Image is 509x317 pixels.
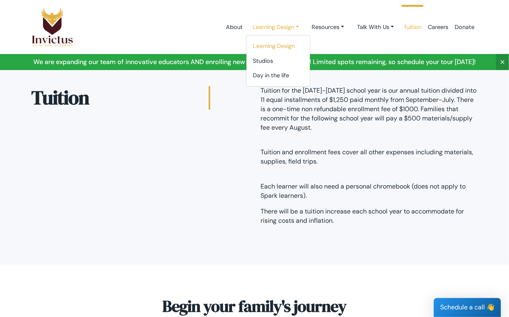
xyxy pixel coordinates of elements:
[351,20,400,35] a: Talk With Us
[261,182,478,201] p: Each learner will also need a personal chromebook (does not apply to Spark learners).
[434,298,501,317] div: Schedule a call 👋
[31,86,210,110] h2: Tuition
[306,20,351,35] a: Resources
[31,296,478,316] h3: Begin your family's journey
[400,10,425,44] a: Tuition
[261,148,478,166] p: Tuition and enrollment fees cover all other expenses including materials, supplies, field trips.
[246,35,310,87] div: Learning Design
[246,54,310,68] a: Studios
[223,10,246,44] a: About
[246,68,310,83] a: Day in the life
[246,20,306,35] a: Learning Design
[31,7,73,47] img: Logo
[425,10,452,44] a: Careers
[246,39,310,54] a: Learning Design
[261,207,478,226] p: There will be a tuition increase each school year to accommodate for rising costs and inflation.
[452,10,478,44] a: Donate
[261,86,478,132] p: Tuition for the [DATE]-[DATE] school year is our annual tuition divided into 11 equal installment...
